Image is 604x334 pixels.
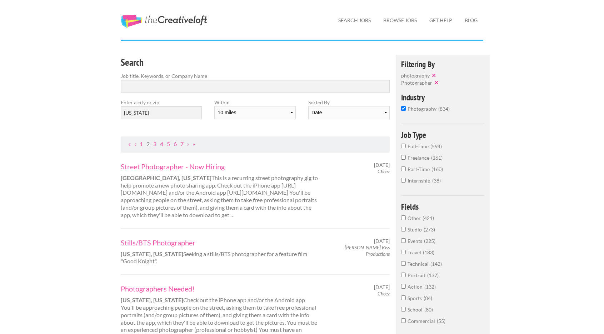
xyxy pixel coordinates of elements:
[401,227,406,231] input: Studio273
[438,106,450,112] span: 834
[121,174,211,181] strong: [GEOGRAPHIC_DATA], [US_STATE]
[121,284,319,293] a: Photographers Needed!
[424,12,458,29] a: Get Help
[408,215,423,221] span: Other
[427,272,439,278] span: 137
[408,155,431,161] span: Freelance
[401,307,406,311] input: School80
[437,318,445,324] span: 55
[153,140,156,147] a: Page 3
[333,12,376,29] a: Search Jobs
[160,140,163,147] a: Page 4
[115,162,326,219] div: This is a recurring street photography gig to help promote a new photo sharing app. Check out the...
[401,318,406,323] input: Commercial55
[431,166,443,172] span: 160
[401,80,432,86] span: Photographer
[423,249,434,255] span: 183
[374,284,390,290] span: [DATE]
[174,140,177,147] a: Page 6
[401,238,406,243] input: Events225
[401,203,484,211] h4: Fields
[408,295,424,301] span: Sports
[432,79,442,86] button: ✕
[121,296,183,303] strong: [US_STATE], [US_STATE]
[401,295,406,300] input: Sports84
[408,178,432,184] span: Internship
[401,106,406,111] input: photography834
[401,273,406,277] input: Portrait137
[401,144,406,148] input: Full-Time594
[401,284,406,289] input: Action132
[121,162,319,171] a: Street Photographer - Now Hiring
[430,72,440,79] button: ✕
[401,155,406,160] input: Freelance161
[424,238,435,244] span: 225
[401,60,484,68] h4: Filtering By
[401,178,406,183] input: Internship38
[128,140,131,147] a: First Page
[374,238,390,244] span: [DATE]
[187,140,189,147] a: Next Page
[401,73,430,79] span: photography
[134,140,136,147] a: Previous Page
[378,168,390,174] em: Cheez
[140,140,143,147] a: Page 1
[459,12,483,29] a: Blog
[432,178,441,184] span: 38
[401,131,484,139] h4: Job Type
[308,99,389,106] label: Sorted By
[430,261,442,267] span: 142
[424,284,436,290] span: 132
[424,306,433,313] span: 80
[408,106,438,112] span: photography
[408,272,427,278] span: Portrait
[408,166,431,172] span: Part-Time
[401,166,406,171] input: Part-Time160
[121,99,202,106] label: Enter a city or zip
[430,143,442,149] span: 594
[180,140,184,147] a: Page 7
[408,143,430,149] span: Full-Time
[408,306,424,313] span: School
[374,162,390,168] span: [DATE]
[401,93,484,101] h4: Industry
[121,80,390,93] input: Search
[431,155,443,161] span: 161
[378,12,423,29] a: Browse Jobs
[408,284,424,290] span: Action
[121,56,390,69] h3: Search
[424,226,435,233] span: 273
[408,226,424,233] span: Studio
[115,238,326,265] div: Seeking a stills/BTS photographer for a feature film "Good Knight".
[408,249,423,255] span: Travel
[193,140,195,147] a: Last Page, Page 84
[345,244,390,257] em: [PERSON_NAME] Kiss Productions
[308,106,389,119] select: Sort results by
[401,215,406,220] input: Other421
[121,15,207,28] a: The Creative Loft
[121,250,183,257] strong: [US_STATE], [US_STATE]
[401,250,406,254] input: Travel183
[401,261,406,266] input: Technical142
[146,140,150,147] a: Page 2
[408,261,430,267] span: Technical
[424,295,432,301] span: 84
[167,140,170,147] a: Page 5
[423,215,434,221] span: 421
[408,318,437,324] span: Commercial
[121,72,390,80] label: Job title, Keywords, or Company Name
[214,99,295,106] label: Within
[408,238,424,244] span: Events
[121,238,319,247] a: Stills/BTS Photographer
[378,290,390,296] em: Cheez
